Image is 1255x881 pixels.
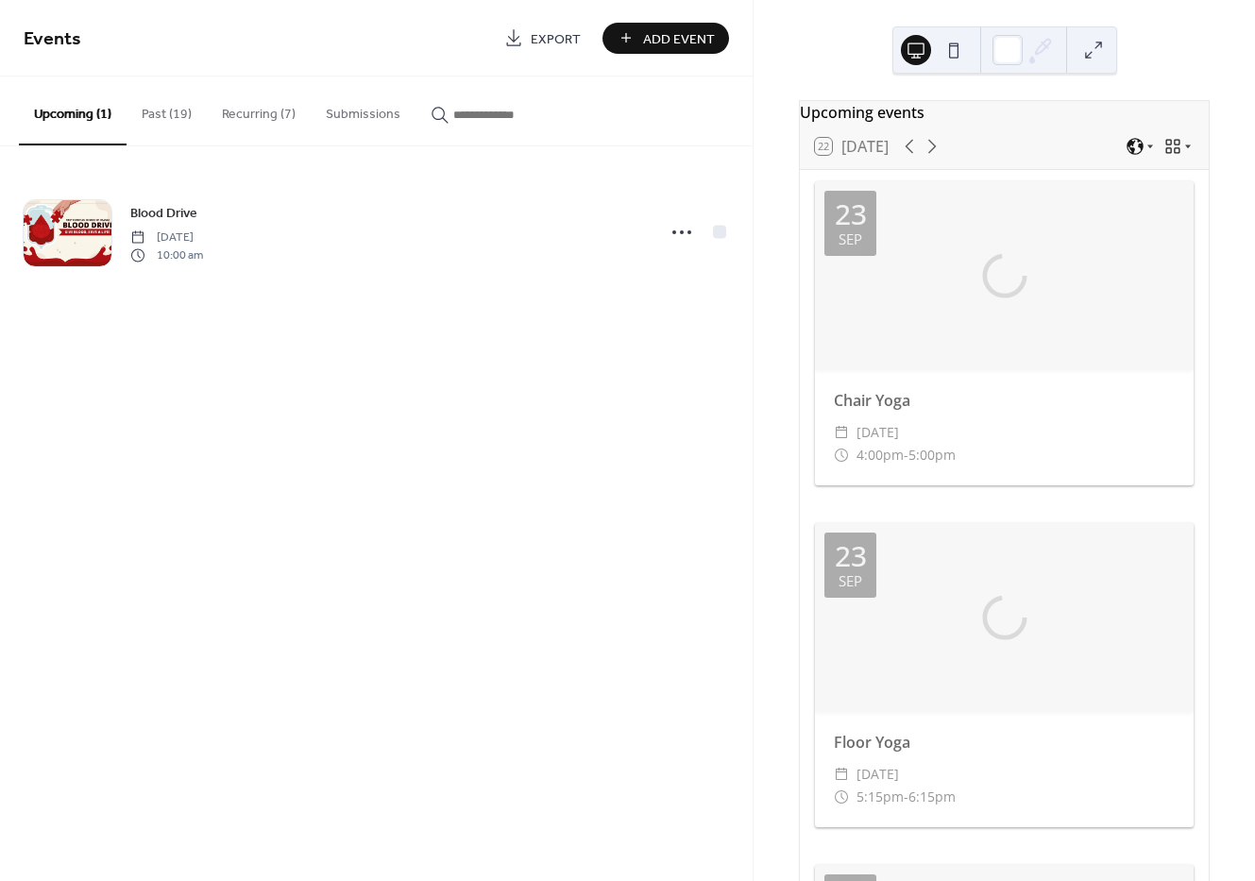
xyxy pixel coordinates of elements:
div: Chair Yoga [815,389,1194,412]
div: 23 [835,200,867,229]
span: Blood Drive [130,204,197,224]
a: Blood Drive [130,202,197,224]
div: ​ [834,444,849,466]
button: Past (19) [127,76,207,144]
span: - [904,786,908,808]
div: ​ [834,786,849,808]
span: 5:00pm [908,444,956,466]
div: ​ [834,421,849,444]
button: Upcoming (1) [19,76,127,145]
button: Submissions [311,76,416,144]
span: Export [531,29,581,49]
div: Sep [839,232,862,246]
button: Add Event [602,23,729,54]
a: Export [490,23,595,54]
div: Floor Yoga [815,731,1194,754]
span: 5:15pm [856,786,904,808]
div: Upcoming events [800,101,1209,124]
span: [DATE] [856,421,899,444]
div: 23 [835,542,867,570]
span: Events [24,21,81,58]
span: 10:00 am [130,246,203,263]
span: [DATE] [130,229,203,246]
div: ​ [834,763,849,786]
span: 6:15pm [908,786,956,808]
span: 4:00pm [856,444,904,466]
span: Add Event [643,29,715,49]
button: Recurring (7) [207,76,311,144]
span: - [904,444,908,466]
span: [DATE] [856,763,899,786]
div: Sep [839,574,862,588]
